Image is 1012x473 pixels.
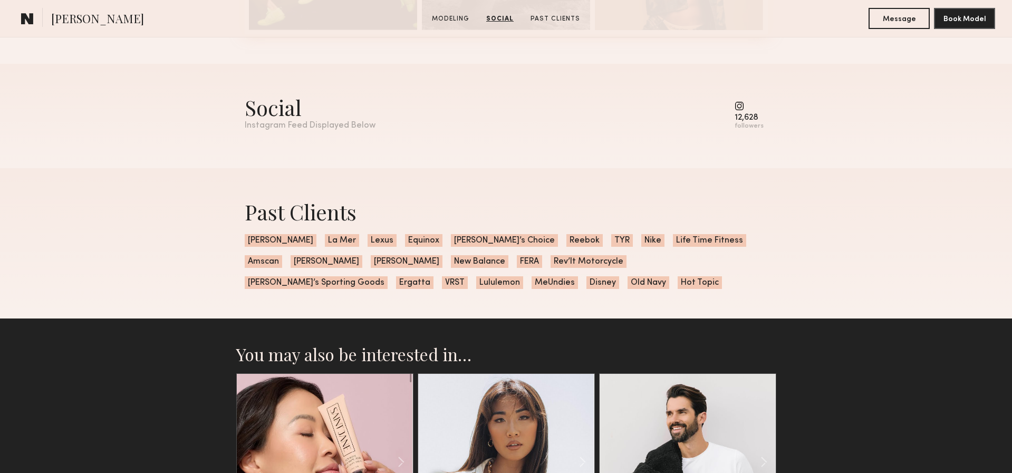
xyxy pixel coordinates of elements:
div: Instagram Feed Displayed Below [245,121,375,130]
span: Rev’It Motorcycle [551,255,627,268]
span: Life Time Fitness [673,234,746,247]
span: Lexus [368,234,397,247]
a: Past Clients [526,14,584,24]
span: [PERSON_NAME] [245,234,316,247]
span: [PERSON_NAME] [291,255,362,268]
span: Amscan [245,255,282,268]
span: Old Navy [628,276,669,289]
span: [PERSON_NAME] [51,11,144,29]
span: Reebok [566,234,603,247]
button: Message [869,8,930,29]
span: TYR [611,234,633,247]
span: Ergatta [396,276,433,289]
span: MeUndies [532,276,578,289]
span: Equinox [405,234,442,247]
span: New Balance [451,255,508,268]
div: 12,628 [735,114,764,122]
span: Hot Topic [678,276,722,289]
div: Past Clients [245,198,768,226]
div: followers [735,122,764,130]
a: Book Model [934,14,995,23]
span: [PERSON_NAME]’s Sporting Goods [245,276,388,289]
button: Book Model [934,8,995,29]
span: VRST [442,276,468,289]
span: FERA [517,255,542,268]
span: Nike [641,234,664,247]
span: La Mer [325,234,359,247]
a: Social [482,14,518,24]
span: [PERSON_NAME] [371,255,442,268]
span: Disney [586,276,619,289]
span: Lululemon [476,276,523,289]
div: Social [245,93,375,121]
span: [PERSON_NAME]’s Choice [451,234,558,247]
h2: You may also be interested in… [236,344,776,365]
a: Modeling [428,14,474,24]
